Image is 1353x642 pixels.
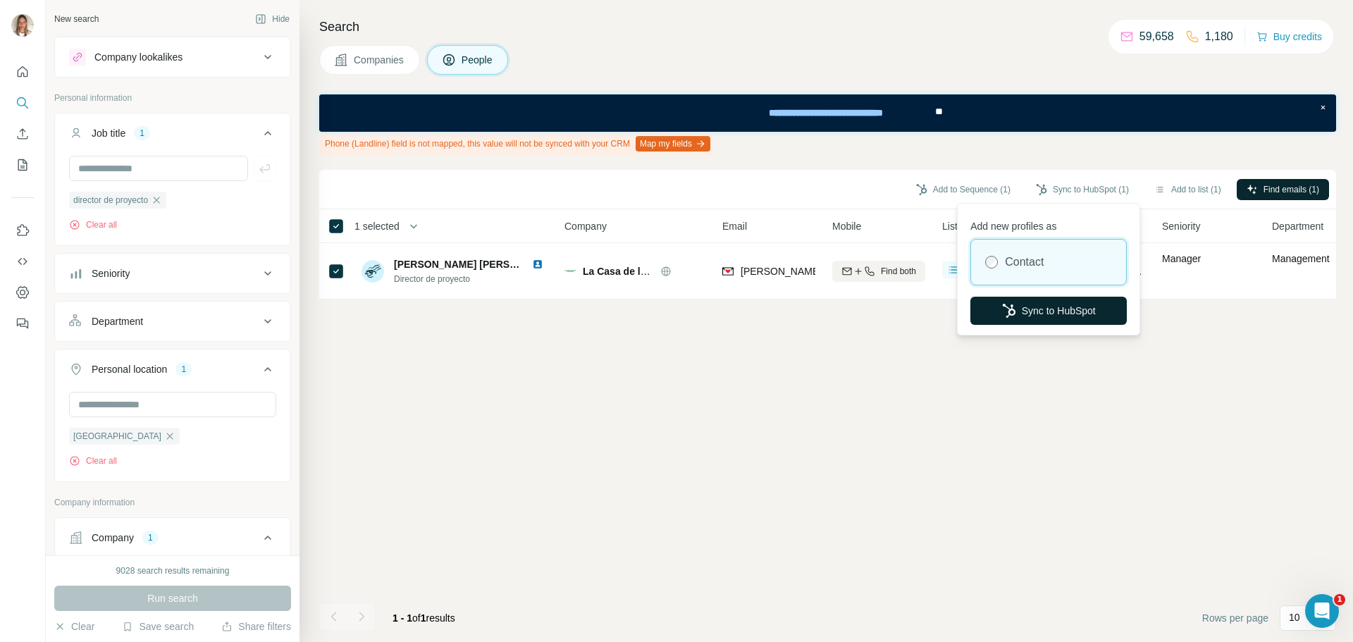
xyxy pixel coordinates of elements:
p: 59,658 [1139,28,1174,45]
p: Company information [54,496,291,509]
span: People [462,53,494,67]
button: Find emails (1) [1237,179,1329,200]
span: Seniority [1162,219,1200,233]
div: Phone (Landline) field is not mapped, this value will not be synced with your CRM [319,132,713,156]
button: Sync to HubSpot [970,297,1127,325]
button: Quick start [11,59,34,85]
div: Job title [92,126,125,140]
div: New search [54,13,99,25]
button: Hide [245,8,299,30]
span: Company [564,219,607,233]
span: director de proyecto [73,194,148,206]
iframe: Banner [319,94,1336,132]
button: Enrich CSV [11,121,34,147]
button: Add to list (1) [1144,179,1231,200]
div: 1 [175,363,192,376]
div: Company [92,531,134,545]
span: 1 [421,612,426,624]
span: 1 selected [354,219,400,233]
button: Job title1 [55,116,290,156]
img: Avatar [11,14,34,37]
div: 1 [142,531,159,544]
span: [PERSON_NAME] [PERSON_NAME] [394,259,562,270]
span: Director de proyecto [394,273,549,285]
iframe: Intercom live chat [1305,594,1339,628]
p: Add new profiles as [970,214,1127,233]
span: 1 [1334,594,1345,605]
p: Personal information [54,92,291,104]
span: results [393,612,455,624]
button: Save search [122,619,194,634]
img: Avatar [362,260,384,283]
span: Rows per page [1202,611,1268,625]
div: 9028 search results remaining [116,564,230,577]
span: Find emails (1) [1264,183,1319,196]
span: [PERSON_NAME][EMAIL_ADDRESS][DOMAIN_NAME] [741,266,989,277]
button: Share filters [221,619,291,634]
span: Companies [354,53,405,67]
div: Company lookalikes [94,50,183,64]
button: My lists [11,152,34,178]
div: Seniority [92,266,130,280]
span: Management [1272,253,1330,264]
span: Department [1272,219,1323,233]
button: Clear [54,619,94,634]
button: Clear all [69,218,117,231]
div: 1 [134,127,150,140]
button: Company1 [55,521,290,560]
button: Search [11,90,34,116]
span: Mobile [832,219,861,233]
button: Seniority [55,257,290,290]
button: Department [55,304,290,338]
img: provider findymail logo [722,264,734,278]
button: Add to Sequence (1) [906,179,1020,200]
span: of [412,612,421,624]
img: Logo of La Casa de las Carcasas [564,270,576,272]
button: Use Surfe API [11,249,34,274]
button: Dashboard [11,280,34,305]
button: Map my fields [636,136,710,152]
span: 1 - 1 [393,612,412,624]
span: Lists [942,219,963,233]
button: Buy credits [1256,27,1322,47]
p: 1,180 [1205,28,1233,45]
button: Company lookalikes [55,40,290,74]
div: Personal location [92,362,167,376]
h4: Search [319,17,1336,37]
span: La Casa de las Carcasas [583,266,698,277]
span: Email [722,219,747,233]
button: Use Surfe on LinkedIn [11,218,34,243]
p: 10 [1289,610,1300,624]
label: Contact [1005,254,1044,271]
button: Sync to HubSpot (1) [1026,179,1139,200]
button: Personal location1 [55,352,290,392]
span: Manager [1162,253,1201,264]
span: [GEOGRAPHIC_DATA] [73,430,161,443]
span: Find both [881,265,916,278]
button: Find both [832,261,925,282]
button: Clear all [69,455,117,467]
button: Feedback [11,311,34,336]
img: LinkedIn logo [532,259,543,270]
div: Department [92,314,143,328]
